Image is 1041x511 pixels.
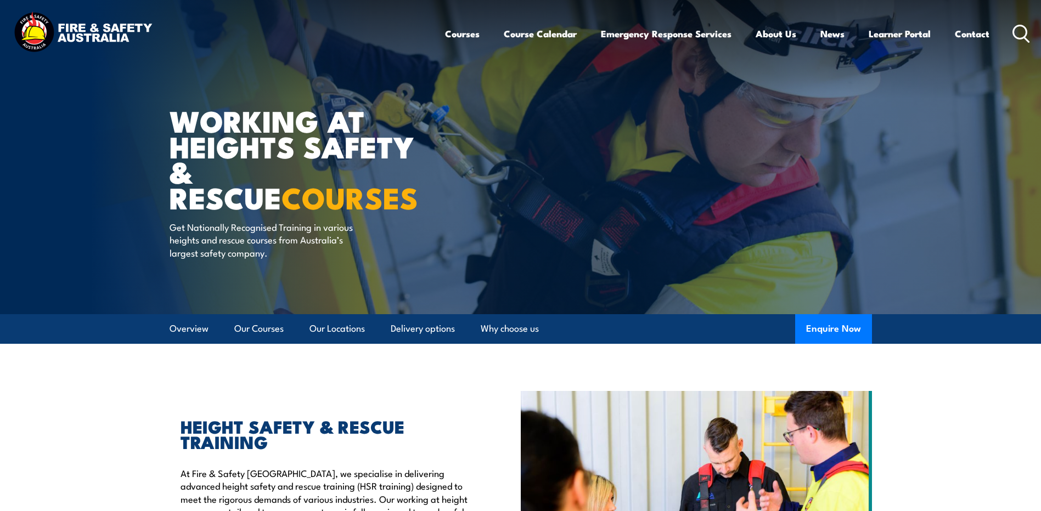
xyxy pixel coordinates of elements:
[601,19,731,48] a: Emergency Response Services
[481,314,539,343] a: Why choose us
[445,19,480,48] a: Courses
[170,220,370,259] p: Get Nationally Recognised Training in various heights and rescue courses from Australia’s largest...
[869,19,931,48] a: Learner Portal
[170,314,209,343] a: Overview
[955,19,989,48] a: Contact
[170,107,441,210] h1: WORKING AT HEIGHTS SAFETY & RESCUE
[391,314,455,343] a: Delivery options
[282,174,418,219] strong: COURSES
[795,314,872,344] button: Enquire Now
[310,314,365,343] a: Our Locations
[820,19,845,48] a: News
[756,19,796,48] a: About Us
[181,418,470,449] h2: HEIGHT SAFETY & RESCUE TRAINING
[234,314,284,343] a: Our Courses
[504,19,577,48] a: Course Calendar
